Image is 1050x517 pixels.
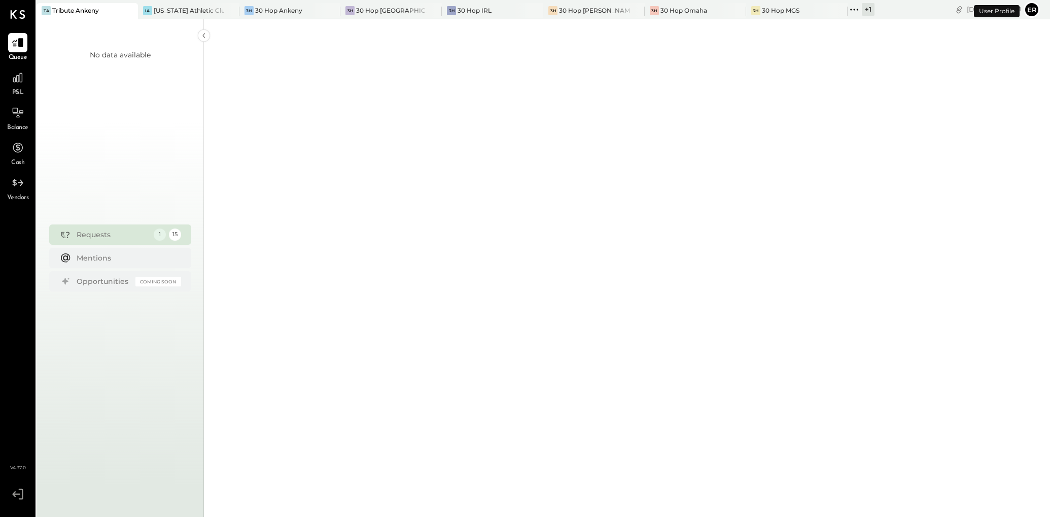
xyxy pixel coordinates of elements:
[11,158,24,168] span: Cash
[1,173,35,203] a: Vendors
[42,6,51,15] div: TA
[356,6,427,15] div: 30 Hop [GEOGRAPHIC_DATA]
[954,4,964,15] div: copy link
[650,6,659,15] div: 3H
[154,6,224,15] div: [US_STATE] Athletic Club
[1,103,35,133] a: Balance
[862,3,874,16] div: + 1
[77,253,176,263] div: Mentions
[559,6,629,15] div: 30 Hop [PERSON_NAME] Summit
[244,6,254,15] div: 3H
[660,6,707,15] div: 30 Hop Omaha
[1,138,35,168] a: Cash
[458,6,492,15] div: 30 Hop IRL
[7,123,28,133] span: Balance
[9,53,27,62] span: Queue
[1,33,35,62] a: Queue
[447,6,456,15] div: 3H
[7,193,29,203] span: Vendors
[548,6,557,15] div: 3H
[135,277,181,286] div: Coming Soon
[169,229,181,241] div: 15
[345,6,355,15] div: 3H
[90,50,151,60] div: No data available
[255,6,302,15] div: 30 Hop Ankeny
[77,276,130,286] div: Opportunities
[751,6,760,15] div: 3H
[967,5,1021,14] div: [DATE]
[143,6,152,15] div: IA
[12,88,24,98] span: P&L
[974,5,1020,17] div: User Profile
[154,229,166,241] div: 1
[52,6,99,15] div: Tribute Ankeny
[1024,2,1040,18] button: Er
[1,68,35,98] a: P&L
[762,6,799,15] div: 30 Hop MGS
[77,230,149,240] div: Requests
